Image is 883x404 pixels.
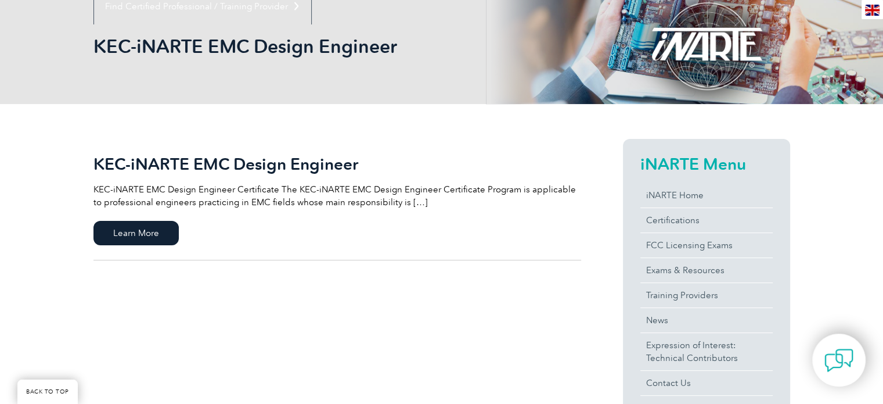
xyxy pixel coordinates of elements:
a: iNARTE Home [640,183,773,208]
p: KEC-iNARTE EMC Design Engineer Certificate The KEC-iNARTE EMC Design Engineer Certificate Program... [93,183,581,209]
h2: KEC-iNARTE EMC Design Engineer [93,155,581,173]
a: KEC-iNARTE EMC Design Engineer KEC-iNARTE EMC Design Engineer Certificate The KEC-iNARTE EMC Desi... [93,139,581,260]
a: Expression of Interest:Technical Contributors [640,333,773,370]
a: Certifications [640,208,773,233]
a: Training Providers [640,283,773,308]
h1: KEC-iNARTE EMC Design Engineer [93,35,539,58]
img: en [865,5,880,16]
a: Exams & Resources [640,258,773,283]
h2: iNARTE Menu [640,155,773,173]
a: BACK TO TOP [17,380,78,404]
a: FCC Licensing Exams [640,233,773,258]
span: Learn More [93,221,179,245]
img: contact-chat.png [824,346,853,375]
a: News [640,308,773,333]
a: Contact Us [640,371,773,395]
